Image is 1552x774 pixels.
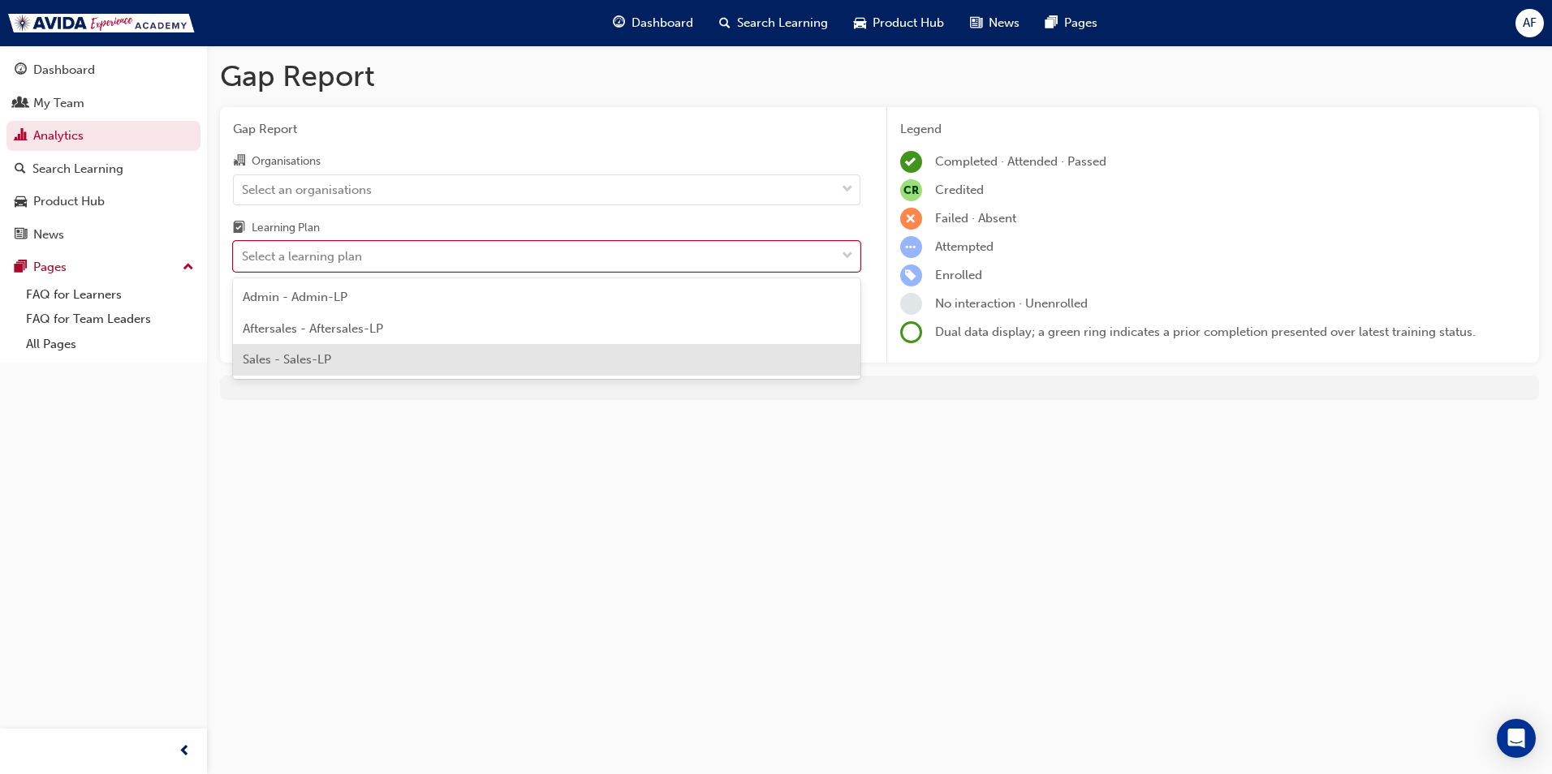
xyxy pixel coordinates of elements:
span: Sales - Sales-LP [243,352,331,367]
a: Analytics [6,121,200,151]
div: My Team [33,94,84,113]
div: Open Intercom Messenger [1497,719,1536,758]
button: AF [1515,9,1544,37]
h1: Gap Report [220,58,1539,94]
span: pages-icon [15,260,27,275]
span: chart-icon [15,129,27,144]
span: AF [1523,14,1537,32]
span: search-icon [15,162,26,177]
span: news-icon [15,228,27,243]
span: car-icon [854,13,866,33]
span: search-icon [719,13,731,33]
span: Dashboard [632,14,693,32]
a: Product Hub [6,187,200,217]
a: FAQ for Team Leaders [19,307,200,332]
img: Trak [8,14,195,32]
span: news-icon [970,13,982,33]
span: guage-icon [15,63,27,78]
div: News [33,226,64,244]
div: Legend [900,120,1527,139]
span: Admin - Admin-LP [243,290,347,304]
span: Aftersales - Aftersales-LP [243,321,383,336]
span: organisation-icon [233,154,245,169]
a: All Pages [19,332,200,357]
span: learningRecordVerb_ATTEMPT-icon [900,236,922,258]
span: pages-icon [1045,13,1058,33]
span: Pages [1064,14,1097,32]
a: Search Learning [6,154,200,184]
div: Select an organisations [242,180,372,199]
span: Search Learning [737,14,828,32]
span: Completed · Attended · Passed [935,154,1106,169]
a: FAQ for Learners [19,282,200,307]
a: pages-iconPages [1033,6,1110,40]
a: Dashboard [6,55,200,85]
span: Attempted [935,239,994,254]
a: search-iconSearch Learning [706,6,841,40]
span: learningRecordVerb_NONE-icon [900,293,922,315]
button: DashboardMy TeamAnalyticsSearch LearningProduct HubNews [6,52,200,252]
span: learningRecordVerb_ENROLL-icon [900,264,922,286]
a: My Team [6,88,200,118]
span: learningRecordVerb_COMPLETE-icon [900,151,922,173]
a: news-iconNews [957,6,1033,40]
span: Product Hub [873,14,944,32]
div: Dashboard [33,61,95,80]
span: down-icon [842,179,853,200]
span: learningRecordVerb_FAIL-icon [900,208,922,230]
div: Product Hub [33,192,105,211]
span: No interaction · Unenrolled [935,296,1088,311]
span: Enrolled [935,268,982,282]
span: car-icon [15,195,27,209]
span: guage-icon [613,13,625,33]
span: Credited [935,183,984,197]
button: Pages [6,252,200,282]
span: people-icon [15,97,27,111]
span: prev-icon [179,742,191,762]
span: Dual data display; a green ring indicates a prior completion presented over latest training status. [935,325,1476,339]
div: Pages [33,258,67,277]
a: car-iconProduct Hub [841,6,957,40]
span: Gap Report [233,120,860,139]
div: Search Learning [32,160,123,178]
span: Failed · Absent [935,211,1016,226]
a: guage-iconDashboard [600,6,706,40]
div: Select a learning plan [242,247,362,266]
a: News [6,220,200,250]
div: Organisations [252,153,321,170]
span: learningplan-icon [233,221,245,236]
span: down-icon [842,246,853,267]
span: null-icon [900,179,922,201]
span: up-icon [183,257,194,278]
div: Learning Plan [252,220,320,236]
span: News [989,14,1020,32]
